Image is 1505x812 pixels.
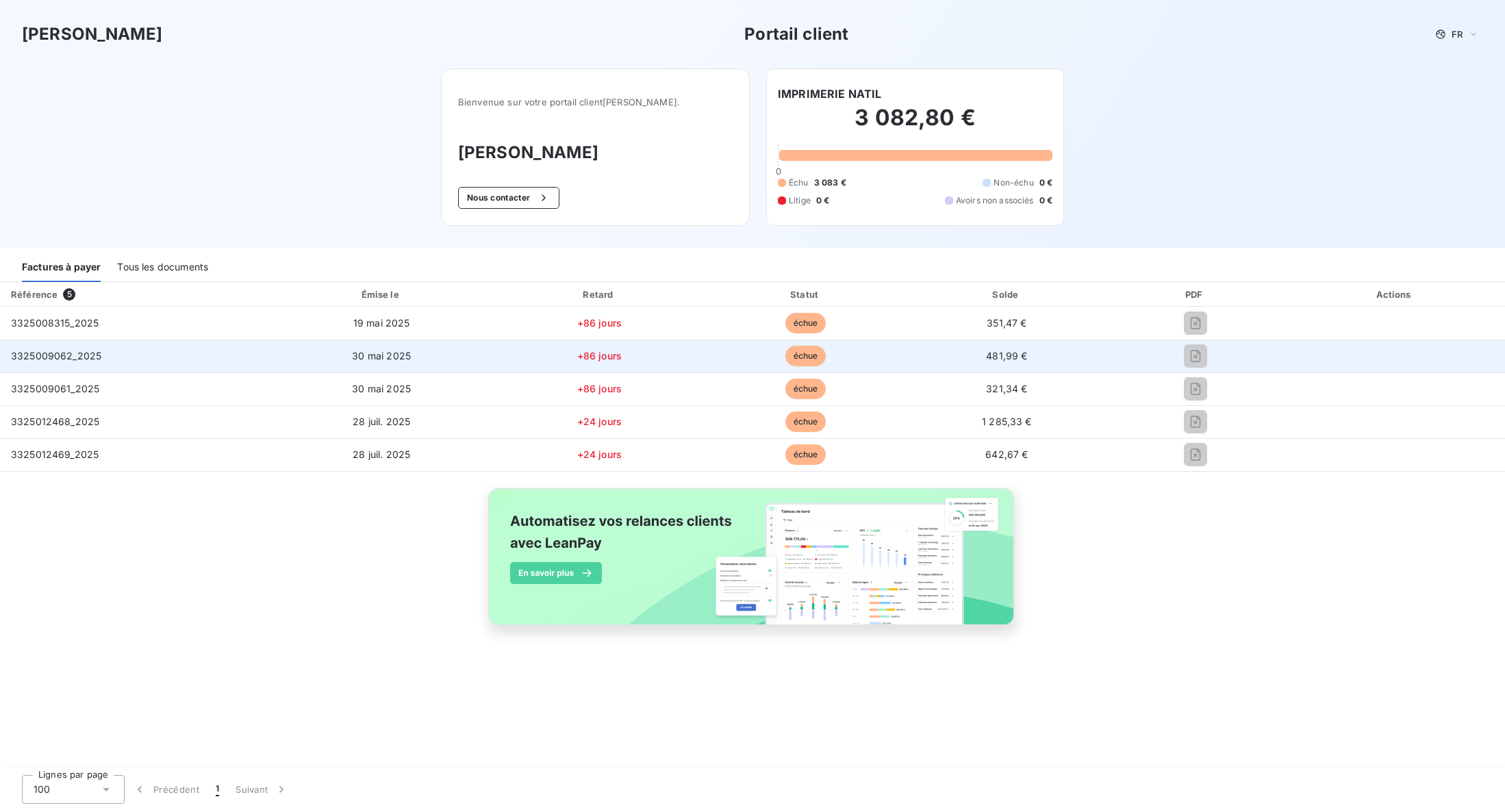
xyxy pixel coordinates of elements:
span: 1 [216,783,219,796]
h3: [PERSON_NAME] [458,140,733,165]
span: FR [1452,29,1463,40]
span: +86 jours [577,350,622,361]
span: 3325008315_2025 [11,317,99,329]
span: +24 jours [577,448,622,460]
span: +86 jours [577,383,622,394]
span: Échu [789,177,809,189]
span: 28 juil. 2025 [353,448,410,460]
div: Actions [1287,288,1502,301]
span: échue [785,346,826,366]
span: 3325012468_2025 [11,416,99,427]
span: 100 [34,783,50,796]
span: Litige [789,194,811,207]
span: 321,34 € [986,383,1027,394]
span: 3325012469_2025 [11,448,99,460]
span: échue [785,379,826,399]
span: 3 083 € [814,177,846,189]
span: 0 [776,166,781,177]
span: 1 285,33 € [982,416,1032,427]
button: Nous contacter [458,187,559,209]
span: 351,47 € [987,317,1026,329]
span: échue [785,444,826,465]
h2: 3 082,80 € [778,104,1052,145]
button: Précédent [125,775,207,804]
span: 0 € [1039,194,1052,207]
span: échue [785,313,826,333]
span: 3325009062_2025 [11,350,101,361]
div: Tous les documents [117,253,208,282]
span: Bienvenue sur votre portail client [PERSON_NAME] . [458,97,733,107]
div: Retard [498,288,701,301]
span: 19 mai 2025 [353,317,410,329]
span: 0 € [1039,177,1052,189]
h6: IMPRIMERIE NATIL [778,86,881,102]
span: 5 [63,288,75,301]
span: 481,99 € [986,350,1027,361]
span: 642,67 € [985,448,1028,460]
div: Solde [910,288,1103,301]
span: Avoirs non associés [956,194,1034,207]
button: Suivant [227,775,296,804]
span: échue [785,411,826,432]
div: Émise le [270,288,492,301]
span: 0 € [816,194,829,207]
h3: [PERSON_NAME] [22,22,162,47]
span: 3325009061_2025 [11,383,99,394]
span: +24 jours [577,416,622,427]
img: banner [476,480,1029,648]
div: Statut [707,288,905,301]
div: Référence [11,289,58,300]
span: 30 mai 2025 [352,383,411,394]
div: PDF [1109,288,1282,301]
button: 1 [207,775,227,804]
span: +86 jours [577,317,622,329]
div: Factures à payer [22,253,101,282]
h3: Portail client [744,22,848,47]
span: Non-échu [994,177,1033,189]
span: 28 juil. 2025 [353,416,410,427]
span: 30 mai 2025 [352,350,411,361]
